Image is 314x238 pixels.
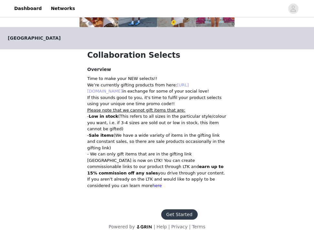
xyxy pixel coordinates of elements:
[152,183,162,188] a: here
[8,35,61,42] span: [GEOGRAPHIC_DATA]
[189,224,191,229] span: |
[89,133,114,138] strong: Sale items
[87,66,227,73] h4: Overview
[87,151,227,157] p: - We can only gift items that are in the gifting link
[171,224,188,229] a: Privacy
[10,1,46,16] a: Dashboard
[87,94,227,107] p: If this sounds good to you, it's time to fulfil your product selects using your unique one time p...
[157,224,167,229] a: Help
[87,49,227,61] h1: Collaboration Selects
[47,1,79,16] a: Networks
[87,82,227,94] p: We’re currently gifting products from here: in exchange for some of your social love!
[192,224,205,229] a: Terms
[87,132,227,151] p: - (We have a wide variety of items in the gifting link and constant sales, so there are sale prod...
[168,224,170,229] span: |
[154,224,155,229] span: |
[87,75,227,82] p: Time to make your NEW selects!!
[89,114,118,119] strong: Low in stock
[87,157,227,189] p: [GEOGRAPHIC_DATA] is now on LTK! You can create commissionable links to our product through LTK a...
[109,224,135,229] span: Powered by
[87,113,227,132] p: - (This refers to all sizes in the particular style/colour you want, i.e. if 3-4 sizes are sold o...
[136,225,152,229] img: logo
[87,108,185,113] span: Please note that we cannot gift items that are:
[290,4,296,14] div: avatar
[87,164,224,175] strong: earn up to 15% commission off any sales
[161,209,198,220] button: Get Started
